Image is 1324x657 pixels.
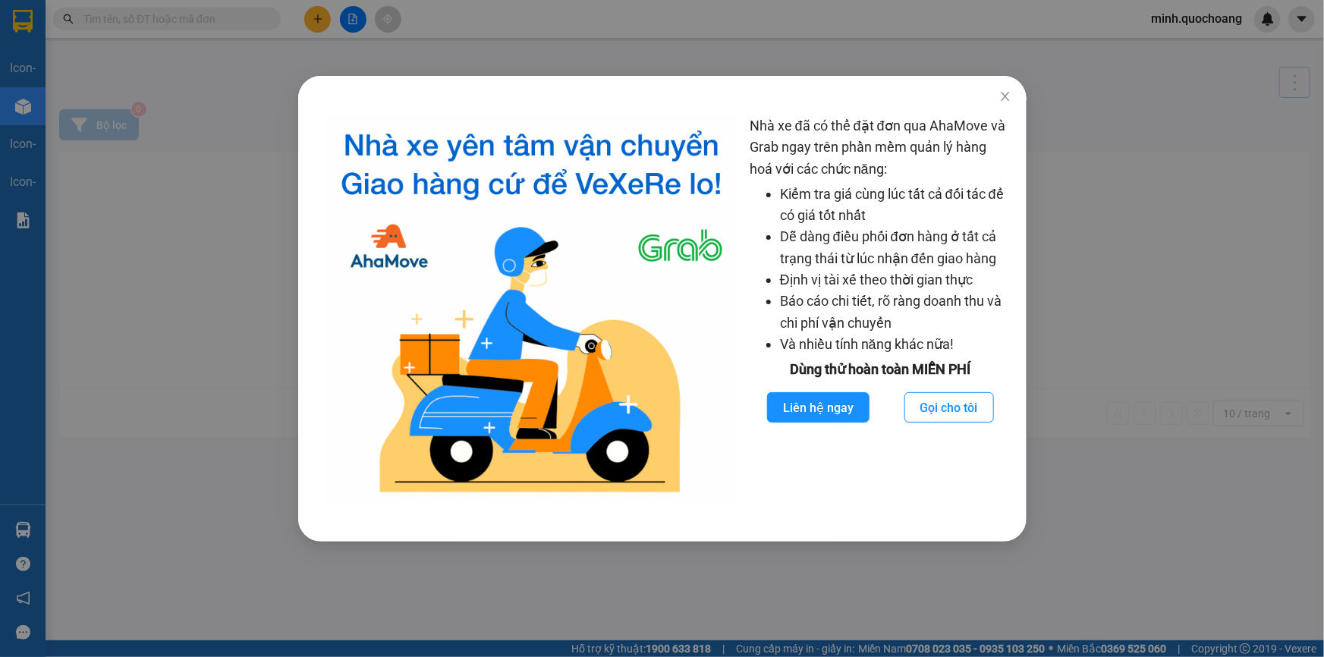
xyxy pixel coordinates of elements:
span: Gọi cho tôi [920,398,977,417]
img: logo [325,115,737,504]
span: Liên hệ ngay [782,398,853,417]
button: Close [983,76,1026,118]
span: close [999,90,1011,102]
div: Dùng thử hoàn toàn MIỄN PHÍ [749,359,1011,380]
li: Định vị tài xế theo thời gian thực [779,269,1011,291]
div: Nhà xe đã có thể đặt đơn qua AhaMove và Grab ngay trên phần mềm quản lý hàng hoá với các chức năng: [749,115,1011,504]
button: Liên hệ ngay [766,392,869,423]
li: Kiểm tra giá cùng lúc tất cả đối tác để có giá tốt nhất [779,184,1011,227]
li: Và nhiều tính năng khác nữa! [779,334,1011,355]
button: Gọi cho tôi [904,392,993,423]
li: Dễ dàng điều phối đơn hàng ở tất cả trạng thái từ lúc nhận đến giao hàng [779,226,1011,269]
li: Báo cáo chi tiết, rõ ràng doanh thu và chi phí vận chuyển [779,291,1011,334]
